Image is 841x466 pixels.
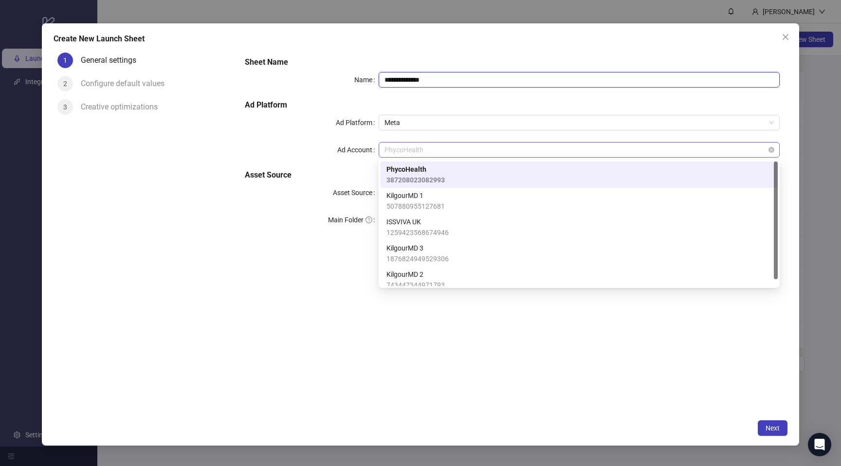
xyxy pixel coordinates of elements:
h5: Ad Platform [245,99,779,111]
div: General settings [81,53,144,68]
span: 507880955127681 [386,201,445,212]
label: Name [354,72,379,88]
span: KilgourMD 1 [386,190,445,201]
span: 743447344971793 [386,280,445,290]
div: Open Intercom Messenger [808,433,831,456]
span: Meta [384,115,774,130]
label: Ad Account [337,142,379,158]
span: 1259423568674946 [386,227,449,238]
h5: Asset Source [245,169,779,181]
span: 3 [63,103,67,111]
span: 1 [63,56,67,64]
div: Create New Launch Sheet [54,33,787,45]
label: Ad Platform [336,115,379,130]
div: Creative optimizations [81,99,165,115]
div: PhycoHealth [381,161,778,188]
input: Name [379,72,780,88]
span: 2 [63,80,67,88]
label: Main Folder [328,212,379,228]
div: KilgourMD 2 [381,267,778,293]
div: ISSVIVA UK [381,214,778,240]
span: PhycoHealth [386,164,445,175]
span: question-circle [366,216,372,223]
span: KilgourMD 3 [386,243,449,253]
span: close-circle [768,147,774,153]
h5: Sheet Name [245,56,779,68]
span: PhycoHealth [384,143,774,157]
div: Configure default values [81,76,172,91]
span: KilgourMD 2 [386,269,445,280]
span: 1876824949529306 [386,253,449,264]
span: Next [766,424,780,432]
button: Next [758,420,787,436]
div: KilgourMD 1 [381,188,778,214]
button: Close [778,29,793,45]
div: KilgourMD 3 [381,240,778,267]
span: ISSVIVA UK [386,216,449,227]
span: close [782,33,789,41]
span: 387208023082993 [386,175,445,185]
label: Asset Source [333,185,379,200]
